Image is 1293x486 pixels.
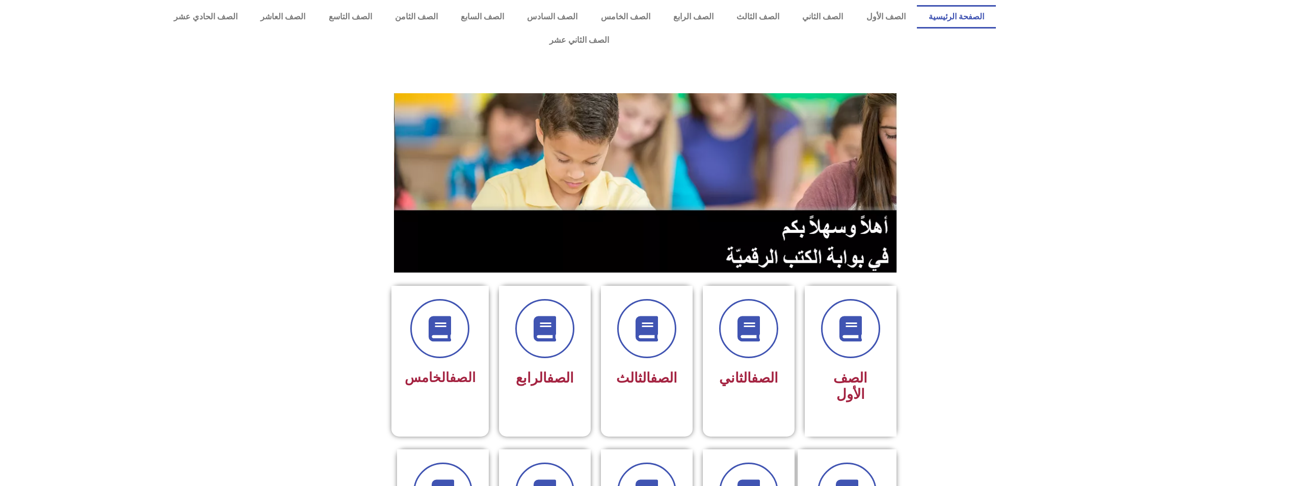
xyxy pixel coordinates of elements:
[917,5,995,29] a: الصفحة الرئيسية
[725,5,791,29] a: الصف الثالث
[405,370,476,385] span: الخامس
[662,5,725,29] a: الصف الرابع
[450,370,476,385] a: الصف
[855,5,917,29] a: الصف الأول
[516,5,589,29] a: الصف السادس
[450,5,516,29] a: الصف السابع
[719,370,778,386] span: الثاني
[616,370,677,386] span: الثالث
[650,370,677,386] a: الصف
[751,370,778,386] a: الصف
[249,5,317,29] a: الصف العاشر
[547,370,574,386] a: الصف
[791,5,855,29] a: الصف الثاني
[317,5,383,29] a: الصف التاسع
[163,5,249,29] a: الصف الحادي عشر
[833,370,867,402] span: الصف الأول
[589,5,662,29] a: الصف الخامس
[163,29,996,52] a: الصف الثاني عشر
[516,370,574,386] span: الرابع
[383,5,449,29] a: الصف الثامن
